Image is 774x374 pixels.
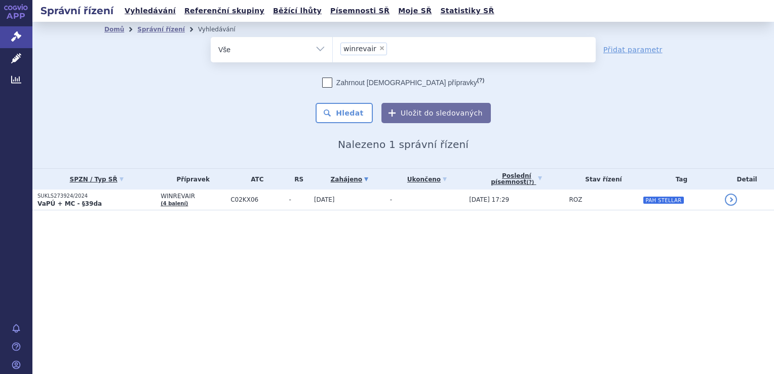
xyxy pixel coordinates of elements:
[161,193,225,200] span: WINREVAIR
[343,45,376,52] span: winrevair
[37,200,102,207] strong: VaPÚ + MC - §39da
[390,196,392,203] span: -
[104,26,124,33] a: Domů
[720,169,774,190] th: Detail
[37,193,156,200] p: SUKLS273924/2024
[322,78,484,88] label: Zahrnout [DEMOGRAPHIC_DATA] přípravky
[469,196,509,203] span: [DATE] 17:29
[390,172,464,186] a: Ukončeno
[564,169,638,190] th: Stav řízení
[122,4,179,18] a: Vyhledávání
[137,26,185,33] a: Správní řízení
[379,45,385,51] span: ×
[289,196,308,203] span: -
[198,22,249,37] li: Vyhledávání
[381,103,491,123] button: Uložit do sledovaných
[338,138,469,151] span: Nalezeno 1 správní řízení
[270,4,325,18] a: Běžící lhůty
[643,197,683,204] i: PAH STELLAR
[477,77,484,84] abbr: (?)
[327,4,393,18] a: Písemnosti SŘ
[181,4,267,18] a: Referenční skupiny
[638,169,720,190] th: Tag
[469,169,564,190] a: Poslednípísemnost(?)
[569,196,583,203] span: ROZ
[316,103,373,123] button: Hledat
[37,172,156,186] a: SPZN / Typ SŘ
[437,4,497,18] a: Statistiky SŘ
[284,169,308,190] th: RS
[156,169,225,190] th: Přípravek
[314,172,385,186] a: Zahájeno
[526,179,534,185] abbr: (?)
[230,196,284,203] span: C02KX06
[603,45,663,55] a: Přidat parametr
[32,4,122,18] h2: Správní řízení
[390,42,396,55] input: winrevair
[395,4,435,18] a: Moje SŘ
[225,169,284,190] th: ATC
[161,201,188,206] a: (4 balení)
[314,196,335,203] span: [DATE]
[725,194,737,206] a: detail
